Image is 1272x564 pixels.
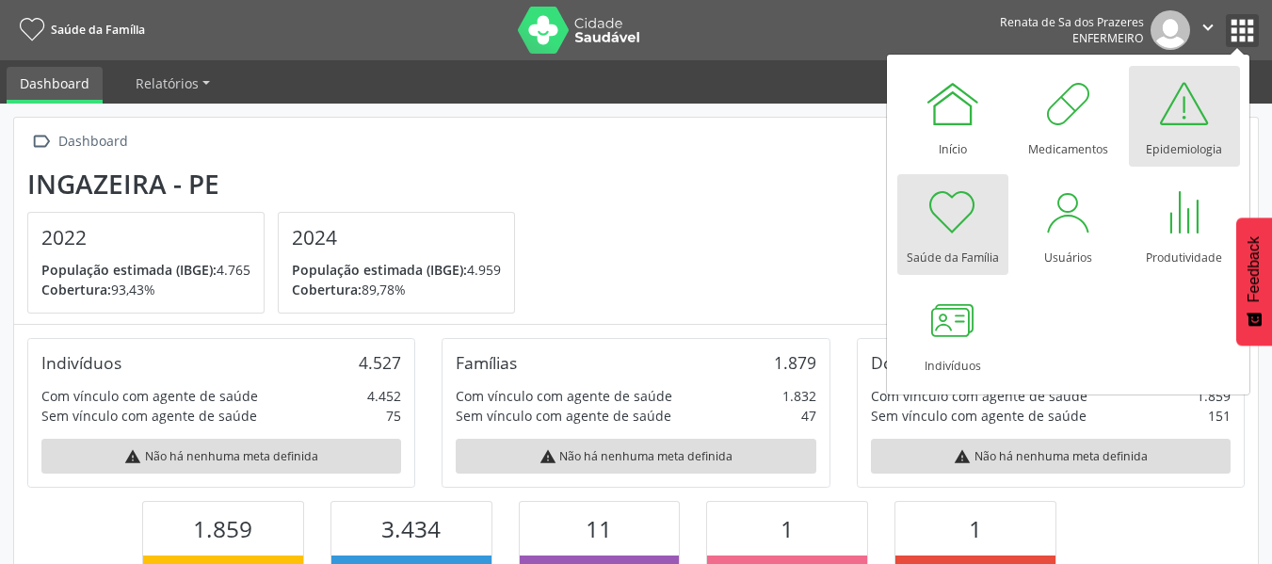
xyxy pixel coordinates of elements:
[781,513,794,544] span: 1
[1000,14,1144,30] div: Renata de Sa dos Prazeres
[292,261,467,279] span: População estimada (IBGE):
[801,406,816,426] div: 47
[292,260,501,280] p: 4.959
[41,280,250,299] p: 93,43%
[871,439,1231,474] div: Não há nenhuma meta definida
[122,67,223,100] a: Relatórios
[41,226,250,250] h4: 2022
[367,386,401,406] div: 4.452
[41,439,401,474] div: Não há nenhuma meta definida
[41,386,258,406] div: Com vínculo com agente de saúde
[27,128,131,155] a:  Dashboard
[386,406,401,426] div: 75
[292,280,501,299] p: 89,78%
[13,14,145,45] a: Saúde da Família
[1072,30,1144,46] span: Enfermeiro
[41,406,257,426] div: Sem vínculo com agente de saúde
[1151,10,1190,50] img: img
[1236,218,1272,346] button: Feedback - Mostrar pesquisa
[1197,386,1231,406] div: 1.859
[871,352,949,373] div: Domicílios
[586,513,612,544] span: 11
[539,448,556,465] i: warning
[1208,406,1231,426] div: 151
[7,67,103,104] a: Dashboard
[782,386,816,406] div: 1.832
[1013,66,1124,167] a: Medicamentos
[124,448,141,465] i: warning
[897,282,1008,383] a: Indivíduos
[292,226,501,250] h4: 2024
[1226,14,1259,47] button: apps
[456,439,815,474] div: Não há nenhuma meta definida
[27,169,528,200] div: Ingazeira - PE
[456,406,671,426] div: Sem vínculo com agente de saúde
[51,22,145,38] span: Saúde da Família
[193,513,252,544] span: 1.859
[1013,174,1124,275] a: Usuários
[969,513,982,544] span: 1
[1198,17,1218,38] i: 
[136,74,199,92] span: Relatórios
[55,128,131,155] div: Dashboard
[456,386,672,406] div: Com vínculo com agente de saúde
[1246,236,1263,302] span: Feedback
[774,352,816,373] div: 1.879
[27,128,55,155] i: 
[871,406,1087,426] div: Sem vínculo com agente de saúde
[41,261,217,279] span: População estimada (IBGE):
[871,386,1087,406] div: Com vínculo com agente de saúde
[359,352,401,373] div: 4.527
[1190,10,1226,50] button: 
[292,281,362,298] span: Cobertura:
[41,260,250,280] p: 4.765
[897,66,1008,167] a: Início
[41,352,121,373] div: Indivíduos
[954,448,971,465] i: warning
[1129,174,1240,275] a: Produtividade
[1129,66,1240,167] a: Epidemiologia
[381,513,441,544] span: 3.434
[41,281,111,298] span: Cobertura:
[897,174,1008,275] a: Saúde da Família
[456,352,517,373] div: Famílias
